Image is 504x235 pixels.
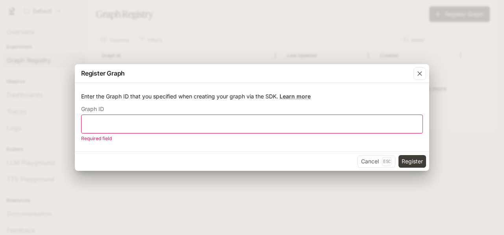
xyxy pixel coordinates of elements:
button: CancelEsc [358,155,395,168]
a: Learn more [280,93,311,100]
p: Required field [81,135,417,142]
p: Enter the Graph ID that you specified when creating your graph via the SDK. [81,93,423,100]
p: Esc [382,157,392,166]
button: Register [398,155,426,168]
p: Register Graph [81,68,125,78]
p: Graph ID [81,106,104,112]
